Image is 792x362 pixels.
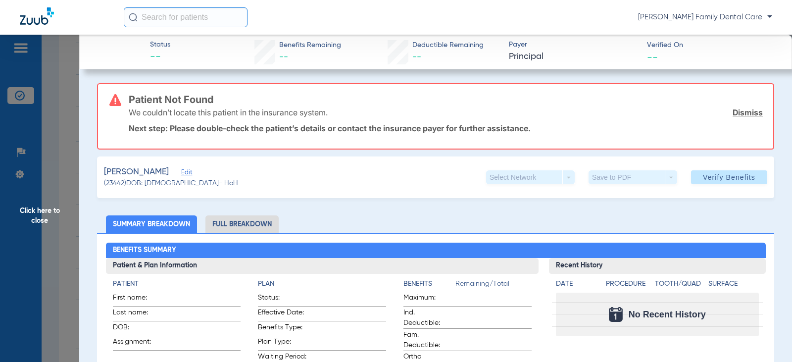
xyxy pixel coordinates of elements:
[181,169,190,178] span: Edit
[113,322,161,336] span: DOB:
[647,52,658,62] span: --
[150,51,170,64] span: --
[556,279,597,289] h4: Date
[106,215,197,233] li: Summary Breakdown
[113,337,161,350] span: Assignment:
[129,95,763,104] h3: Patient Not Found
[647,40,776,51] span: Verified On
[150,40,170,50] span: Status
[403,279,455,293] app-breakdown-title: Benefits
[129,13,138,22] img: Search Icon
[455,279,532,293] span: Remaining/Total
[113,308,161,321] span: Last name:
[412,52,421,61] span: --
[655,279,705,289] h4: Tooth/Quad
[638,12,772,22] span: [PERSON_NAME] Family Dental Care
[124,7,247,27] input: Search for patients
[403,279,455,289] h4: Benefits
[629,310,706,319] span: No Recent History
[113,293,161,306] span: First name:
[403,330,452,351] span: Fam. Deductible:
[258,308,306,321] span: Effective Date:
[106,243,766,259] h2: Benefits Summary
[606,279,651,289] h4: Procedure
[258,322,306,336] span: Benefits Type:
[113,279,241,289] h4: Patient
[258,293,306,306] span: Status:
[129,123,763,133] p: Next step: Please double-check the patient’s details or contact the insurance payer for further a...
[412,40,484,51] span: Deductible Remaining
[708,279,758,289] h4: Surface
[733,107,763,117] a: Dismiss
[258,279,386,289] h4: Plan
[691,170,767,184] button: Verify Benefits
[509,51,638,63] span: Principal
[258,337,306,350] span: Plan Type:
[509,40,638,50] span: Payer
[708,279,758,293] app-breakdown-title: Surface
[205,215,279,233] li: Full Breakdown
[129,107,328,117] p: We couldn’t locate this patient in the insurance system.
[20,7,54,25] img: Zuub Logo
[609,307,623,322] img: Calendar
[279,52,288,61] span: --
[104,178,238,189] span: (23442) DOB: [DEMOGRAPHIC_DATA] - HoH
[279,40,341,51] span: Benefits Remaining
[655,279,705,293] app-breakdown-title: Tooth/Quad
[549,258,765,274] h3: Recent History
[403,293,452,306] span: Maximum:
[109,94,121,106] img: error-icon
[606,279,651,293] app-breakdown-title: Procedure
[403,308,452,328] span: Ind. Deductible:
[104,166,169,178] span: [PERSON_NAME]
[556,279,597,293] app-breakdown-title: Date
[106,258,539,274] h3: Patient & Plan Information
[703,173,755,181] span: Verify Benefits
